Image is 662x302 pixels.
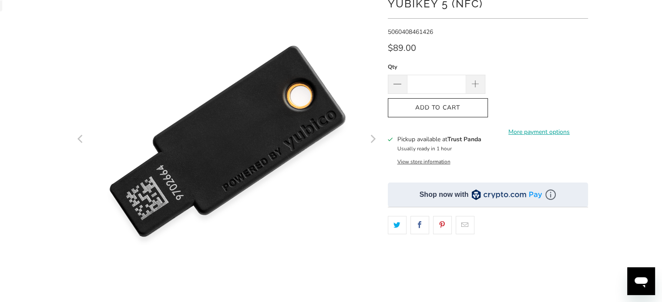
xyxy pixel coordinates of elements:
iframe: 启动消息传送窗口的按钮 [627,267,655,295]
a: Share this on Facebook [410,216,429,234]
small: Usually ready in 1 hour [397,145,451,152]
a: Email this to a friend [456,216,474,234]
button: Add to Cart [388,98,488,118]
a: Share this on Pinterest [433,216,452,234]
span: 5060408461426 [388,28,433,36]
span: Add to Cart [397,104,479,112]
label: Qty [388,62,485,72]
b: Trust Panda [447,135,481,143]
button: View store information [397,158,450,165]
iframe: Reviews Widget [388,249,588,278]
div: Shop now with [420,190,469,199]
span: $89.00 [388,42,416,54]
a: More payment options [491,127,588,137]
h3: Pickup available at [397,135,481,144]
a: Share this on Twitter [388,216,407,234]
